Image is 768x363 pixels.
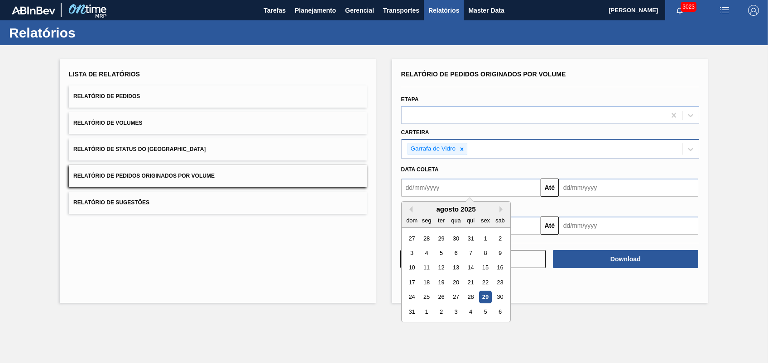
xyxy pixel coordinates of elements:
label: Etapa [401,96,419,103]
div: Choose sexta-feira, 15 de agosto de 2025 [479,262,491,274]
div: Choose terça-feira, 26 de agosto de 2025 [435,291,447,303]
div: Choose quinta-feira, 21 de agosto de 2025 [464,276,476,288]
label: Carteira [401,129,429,136]
div: Choose quinta-feira, 28 de agosto de 2025 [464,291,476,303]
div: Choose segunda-feira, 1 de setembro de 2025 [420,306,432,318]
span: Relatório de Pedidos Originados por Volume [401,71,566,78]
div: Choose quinta-feira, 14 de agosto de 2025 [464,262,476,274]
div: Choose quinta-feira, 4 de setembro de 2025 [464,306,476,318]
div: Choose sexta-feira, 22 de agosto de 2025 [479,276,491,288]
div: qui [464,214,476,226]
span: Relatório de Sugestões [73,199,149,206]
div: Choose domingo, 24 de agosto de 2025 [406,291,418,303]
div: Choose quarta-feira, 6 de agosto de 2025 [450,247,462,259]
span: Relatórios [428,5,459,16]
div: sab [494,214,506,226]
span: Lista de Relatórios [69,71,140,78]
div: Choose quarta-feira, 3 de setembro de 2025 [450,306,462,318]
img: userActions [719,5,730,16]
div: sex [479,214,491,226]
div: Choose sábado, 9 de agosto de 2025 [494,247,506,259]
span: Tarefas [264,5,286,16]
span: Planejamento [295,5,336,16]
div: agosto 2025 [402,205,510,213]
div: Choose domingo, 3 de agosto de 2025 [406,247,418,259]
div: Choose terça-feira, 19 de agosto de 2025 [435,276,447,288]
input: dd/mm/yyyy [559,179,698,197]
div: Choose sábado, 16 de agosto de 2025 [494,262,506,274]
button: Download [553,250,698,268]
span: Relatório de Pedidos Originados por Volume [73,173,215,179]
div: Choose quarta-feira, 30 de julho de 2025 [450,232,462,245]
div: Choose segunda-feira, 25 de agosto de 2025 [420,291,432,303]
button: Notificações [665,4,694,17]
span: Relatório de Status do [GEOGRAPHIC_DATA] [73,146,206,152]
button: Relatório de Sugestões [69,192,367,214]
button: Next Month [499,206,506,212]
div: Choose sexta-feira, 1 de agosto de 2025 [479,232,491,245]
div: ter [435,214,447,226]
div: Choose domingo, 10 de agosto de 2025 [406,262,418,274]
div: dom [406,214,418,226]
img: TNhmsLtSVTkK8tSr43FrP2fwEKptu5GPRR3wAAAABJRU5ErkJggg== [12,6,55,14]
div: month 2025-08 [404,231,507,319]
div: Choose terça-feira, 5 de agosto de 2025 [435,247,447,259]
img: Logout [748,5,759,16]
span: Relatório de Volumes [73,120,142,126]
button: Relatório de Pedidos [69,85,367,108]
div: Choose sábado, 2 de agosto de 2025 [494,232,506,245]
span: 3023 [681,2,696,12]
div: Choose sábado, 6 de setembro de 2025 [494,306,506,318]
div: Garrafa de Vidro [408,143,457,155]
input: dd/mm/yyyy [401,179,541,197]
span: Data coleta [401,166,439,173]
div: Choose segunda-feira, 11 de agosto de 2025 [420,262,432,274]
span: Relatório de Pedidos [73,93,140,99]
div: Choose segunda-feira, 18 de agosto de 2025 [420,276,432,288]
button: Relatório de Pedidos Originados por Volume [69,165,367,187]
h1: Relatórios [9,28,170,38]
div: Choose quarta-feira, 20 de agosto de 2025 [450,276,462,288]
button: Até [541,217,559,235]
button: Relatório de Volumes [69,112,367,134]
div: Choose quinta-feira, 7 de agosto de 2025 [464,247,476,259]
span: Master Data [468,5,504,16]
div: Choose terça-feira, 2 de setembro de 2025 [435,306,447,318]
div: Choose domingo, 27 de julho de 2025 [406,232,418,245]
div: Choose segunda-feira, 28 de julho de 2025 [420,232,432,245]
div: Choose sábado, 23 de agosto de 2025 [494,276,506,288]
div: Choose domingo, 31 de agosto de 2025 [406,306,418,318]
div: Choose segunda-feira, 4 de agosto de 2025 [420,247,432,259]
div: Choose quarta-feira, 13 de agosto de 2025 [450,262,462,274]
div: Choose sexta-feira, 29 de agosto de 2025 [479,291,491,303]
div: Choose quinta-feira, 31 de julho de 2025 [464,232,476,245]
div: Choose sexta-feira, 8 de agosto de 2025 [479,247,491,259]
input: dd/mm/yyyy [559,217,698,235]
div: Choose terça-feira, 12 de agosto de 2025 [435,262,447,274]
div: Choose sábado, 30 de agosto de 2025 [494,291,506,303]
div: Choose sexta-feira, 5 de setembro de 2025 [479,306,491,318]
div: Choose quarta-feira, 27 de agosto de 2025 [450,291,462,303]
button: Relatório de Status do [GEOGRAPHIC_DATA] [69,138,367,160]
div: Choose terça-feira, 29 de julho de 2025 [435,232,447,245]
span: Transportes [383,5,419,16]
button: Limpar [400,250,546,268]
span: Gerencial [345,5,374,16]
div: seg [420,214,432,226]
button: Até [541,179,559,197]
div: Choose domingo, 17 de agosto de 2025 [406,276,418,288]
div: qua [450,214,462,226]
button: Previous Month [406,206,413,212]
